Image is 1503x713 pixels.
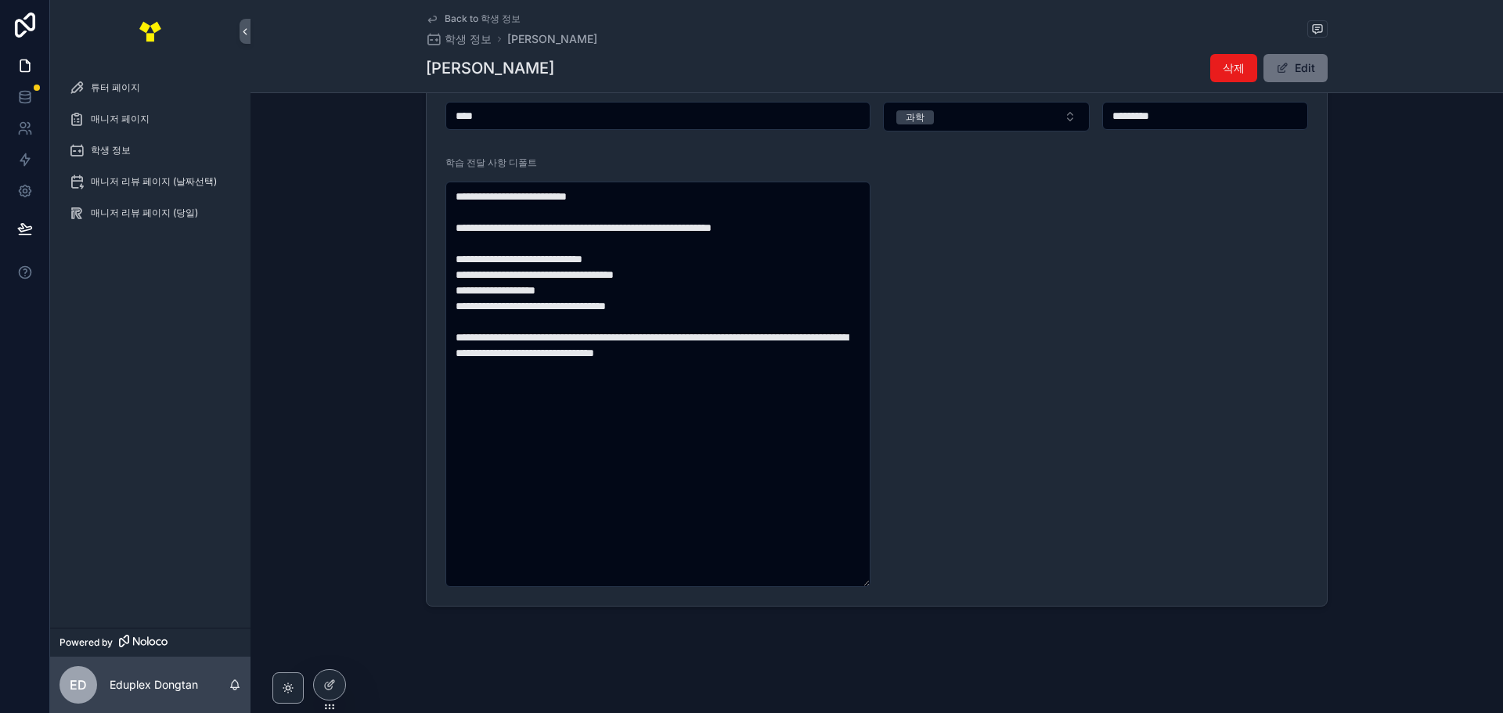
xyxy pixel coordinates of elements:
[426,13,521,25] a: Back to 학생 정보
[59,167,241,196] a: 매니저 리뷰 페이지 (날짜선택)
[507,31,597,47] a: [PERSON_NAME]
[138,19,163,44] img: App logo
[445,31,492,47] span: 학생 정보
[59,636,113,649] span: Powered by
[1263,54,1328,82] button: Edit
[59,199,241,227] a: 매니저 리뷰 페이지 (당일)
[426,57,554,79] h1: [PERSON_NAME]
[91,175,217,188] span: 매니저 리뷰 페이지 (날짜선택)
[110,677,198,693] p: Eduplex Dongtan
[883,102,1090,131] button: Select Button
[59,136,241,164] a: 학생 정보
[91,144,131,157] span: 학생 정보
[50,628,250,657] a: Powered by
[445,13,521,25] span: Back to 학생 정보
[1223,60,1245,76] span: 삭제
[91,207,198,219] span: 매니저 리뷰 페이지 (당일)
[426,31,492,47] a: 학생 정보
[91,113,150,125] span: 매니저 페이지
[91,81,140,94] span: 튜터 페이지
[59,74,241,102] a: 튜터 페이지
[445,157,537,168] span: 학습 전달 사항 디폴트
[906,110,925,124] div: 과학
[59,105,241,133] a: 매니저 페이지
[70,675,87,694] span: ED
[50,63,250,247] div: scrollable content
[1210,54,1257,82] button: 삭제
